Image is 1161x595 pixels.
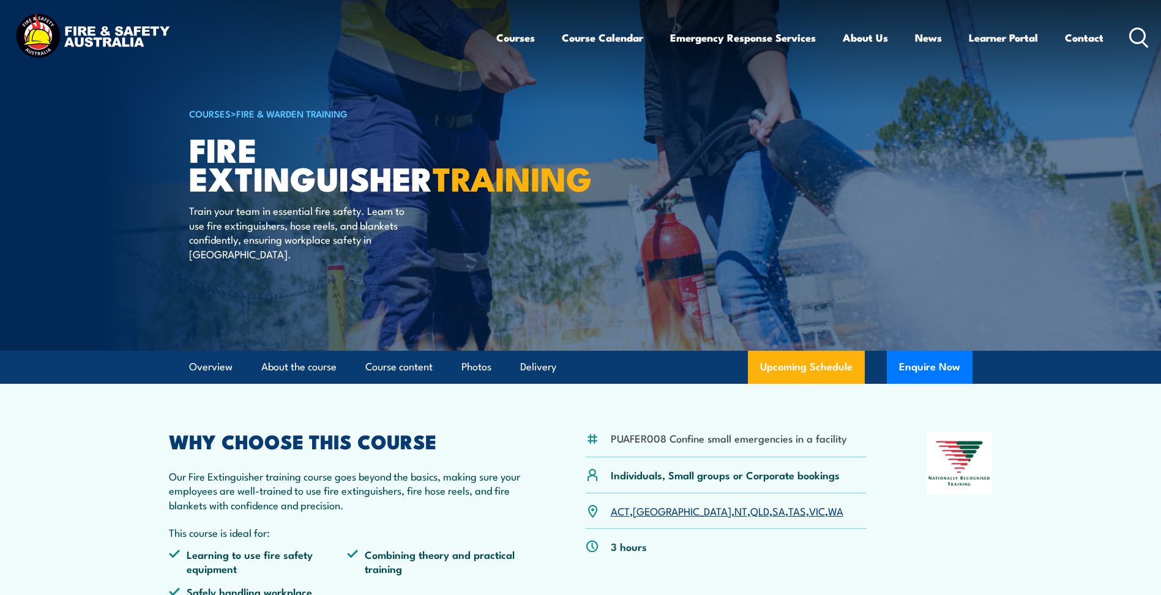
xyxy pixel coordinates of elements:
a: [GEOGRAPHIC_DATA] [633,503,731,518]
a: TAS [788,503,806,518]
p: , , , , , , , [611,504,843,518]
p: Our Fire Extinguisher training course goes beyond the basics, making sure your employees are well... [169,469,526,512]
a: Courses [496,21,535,54]
a: News [915,21,942,54]
li: Learning to use fire safety equipment [169,547,348,576]
strong: TRAINING [433,152,592,203]
a: Contact [1065,21,1103,54]
img: Nationally Recognised Training logo. [927,432,993,495]
a: Learner Portal [969,21,1038,54]
button: Enquire Now [887,351,972,384]
a: Upcoming Schedule [748,351,865,384]
h2: WHY CHOOSE THIS COURSE [169,432,526,449]
a: Overview [189,351,233,383]
a: COURSES [189,107,231,120]
li: Combining theory and practical training [347,547,526,576]
a: Photos [461,351,491,383]
a: WA [828,503,843,518]
p: Train your team in essential fire safety. Learn to use fire extinguishers, hose reels, and blanke... [189,203,413,261]
p: This course is ideal for: [169,525,526,539]
a: Delivery [520,351,556,383]
a: About Us [843,21,888,54]
a: NT [734,503,747,518]
a: Course content [365,351,433,383]
a: VIC [809,503,825,518]
a: SA [772,503,785,518]
p: Individuals, Small groups or Corporate bookings [611,468,840,482]
a: Course Calendar [562,21,643,54]
h6: > [189,106,491,121]
a: Emergency Response Services [670,21,816,54]
li: PUAFER008 Confine small emergencies in a facility [611,431,847,445]
a: Fire & Warden Training [236,107,348,120]
a: About the course [261,351,337,383]
p: 3 hours [611,539,647,553]
h1: Fire Extinguisher [189,135,491,192]
a: QLD [750,503,769,518]
a: ACT [611,503,630,518]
